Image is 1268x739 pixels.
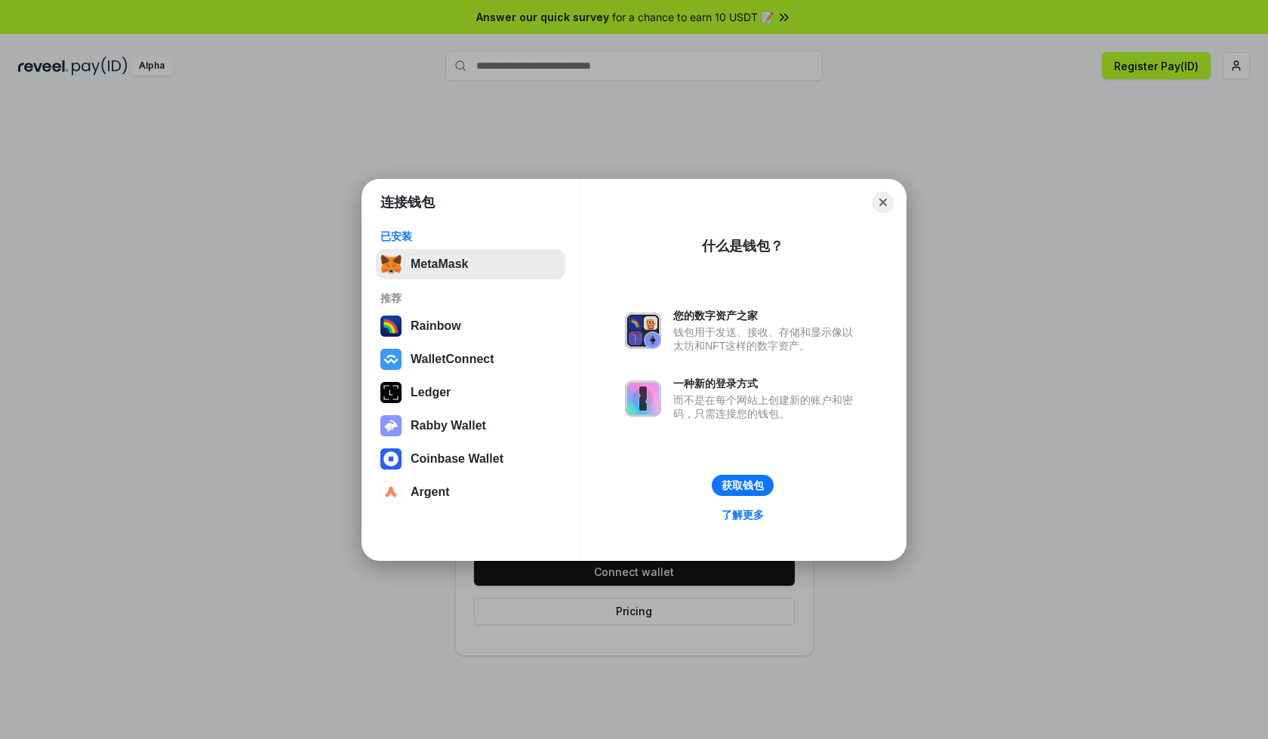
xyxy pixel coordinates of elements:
[722,479,764,492] div: 获取钱包
[625,380,661,417] img: svg+xml,%3Csvg%20xmlns%3D%22http%3A%2F%2Fwww.w3.org%2F2000%2Fsvg%22%20fill%3D%22none%22%20viewBox...
[712,505,773,525] a: 了解更多
[376,249,565,279] button: MetaMask
[411,452,503,466] div: Coinbase Wallet
[380,382,402,403] img: svg+xml,%3Csvg%20xmlns%3D%22http%3A%2F%2Fwww.w3.org%2F2000%2Fsvg%22%20width%3D%2228%22%20height%3...
[380,316,402,337] img: svg+xml,%3Csvg%20width%3D%22120%22%20height%3D%22120%22%20viewBox%3D%220%200%20120%20120%22%20fil...
[673,377,860,390] div: 一种新的登录方式
[380,482,402,503] img: svg+xml,%3Csvg%20width%3D%2228%22%20height%3D%2228%22%20viewBox%3D%220%200%2028%2028%22%20fill%3D...
[380,229,561,243] div: 已安装
[411,419,486,433] div: Rabby Wallet
[380,415,402,436] img: svg+xml,%3Csvg%20xmlns%3D%22http%3A%2F%2Fwww.w3.org%2F2000%2Fsvg%22%20fill%3D%22none%22%20viewBox...
[873,192,894,213] button: Close
[411,386,451,399] div: Ledger
[411,319,461,333] div: Rainbow
[673,393,860,420] div: 而不是在每个网站上创建新的账户和密码，只需连接您的钱包。
[712,475,774,496] button: 获取钱包
[376,444,565,474] button: Coinbase Wallet
[673,309,860,322] div: 您的数字资产之家
[376,344,565,374] button: WalletConnect
[625,313,661,349] img: svg+xml,%3Csvg%20xmlns%3D%22http%3A%2F%2Fwww.w3.org%2F2000%2Fsvg%22%20fill%3D%22none%22%20viewBox...
[411,485,450,499] div: Argent
[722,508,764,522] div: 了解更多
[376,311,565,341] button: Rainbow
[411,257,468,271] div: MetaMask
[702,237,783,255] div: 什么是钱包？
[380,448,402,470] img: svg+xml,%3Csvg%20width%3D%2228%22%20height%3D%2228%22%20viewBox%3D%220%200%2028%2028%22%20fill%3D...
[380,291,561,305] div: 推荐
[380,193,435,211] h1: 连接钱包
[411,353,494,366] div: WalletConnect
[673,325,860,353] div: 钱包用于发送、接收、存储和显示像以太坊和NFT这样的数字资产。
[376,377,565,408] button: Ledger
[380,349,402,370] img: svg+xml,%3Csvg%20width%3D%2228%22%20height%3D%2228%22%20viewBox%3D%220%200%2028%2028%22%20fill%3D...
[376,411,565,441] button: Rabby Wallet
[376,477,565,507] button: Argent
[380,254,402,275] img: svg+xml,%3Csvg%20fill%3D%22none%22%20height%3D%2233%22%20viewBox%3D%220%200%2035%2033%22%20width%...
